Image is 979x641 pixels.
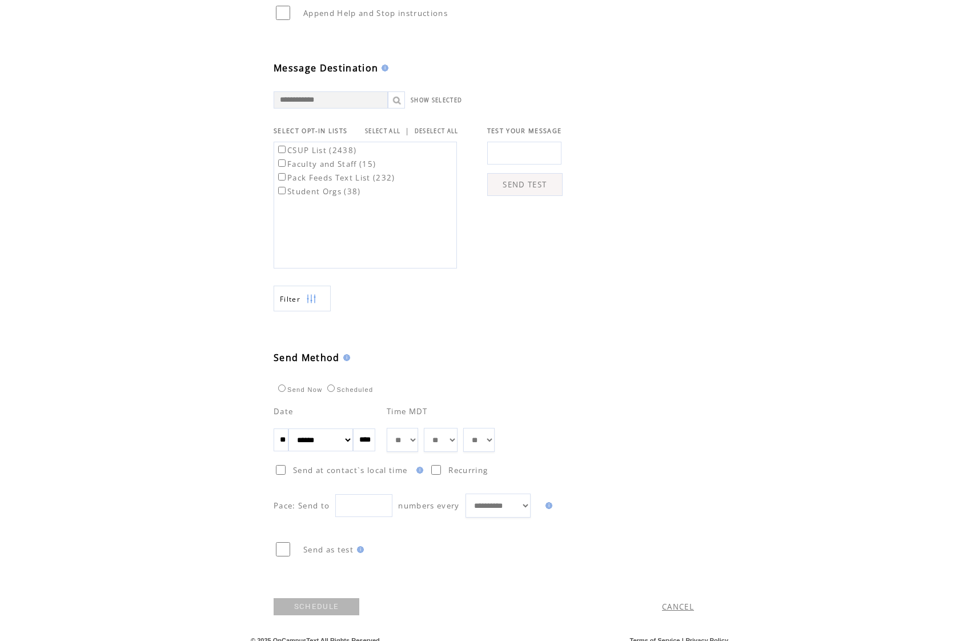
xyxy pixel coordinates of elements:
[662,602,694,612] a: CANCEL
[365,127,400,135] a: SELECT ALL
[378,65,388,71] img: help.gif
[276,159,376,169] label: Faculty and Staff (15)
[324,386,373,393] label: Scheduled
[278,187,286,194] input: Student Orgs (38)
[276,173,395,183] label: Pack Feeds Text List (232)
[274,500,330,511] span: Pace: Send to
[448,465,488,475] span: Recurring
[278,173,286,181] input: Pack Feeds Text List (232)
[542,502,552,509] img: help.gif
[280,294,300,304] span: Show filters
[306,286,316,312] img: filters.png
[303,8,448,18] span: Append Help and Stop instructions
[274,286,331,311] a: Filter
[405,126,410,136] span: |
[274,351,340,364] span: Send Method
[276,186,361,197] label: Student Orgs (38)
[275,386,322,393] label: Send Now
[274,127,347,135] span: SELECT OPT-IN LISTS
[487,127,562,135] span: TEST YOUR MESSAGE
[293,465,407,475] span: Send at contact`s local time
[274,598,359,615] a: SCHEDULE
[274,62,378,74] span: Message Destination
[327,384,335,392] input: Scheduled
[303,544,354,555] span: Send as test
[411,97,462,104] a: SHOW SELECTED
[387,406,428,416] span: Time MDT
[278,384,286,392] input: Send Now
[278,159,286,167] input: Faculty and Staff (15)
[487,173,563,196] a: SEND TEST
[413,467,423,474] img: help.gif
[278,146,286,153] input: CSUP List (2438)
[274,406,293,416] span: Date
[276,145,356,155] label: CSUP List (2438)
[398,500,459,511] span: numbers every
[415,127,459,135] a: DESELECT ALL
[354,546,364,553] img: help.gif
[340,354,350,361] img: help.gif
